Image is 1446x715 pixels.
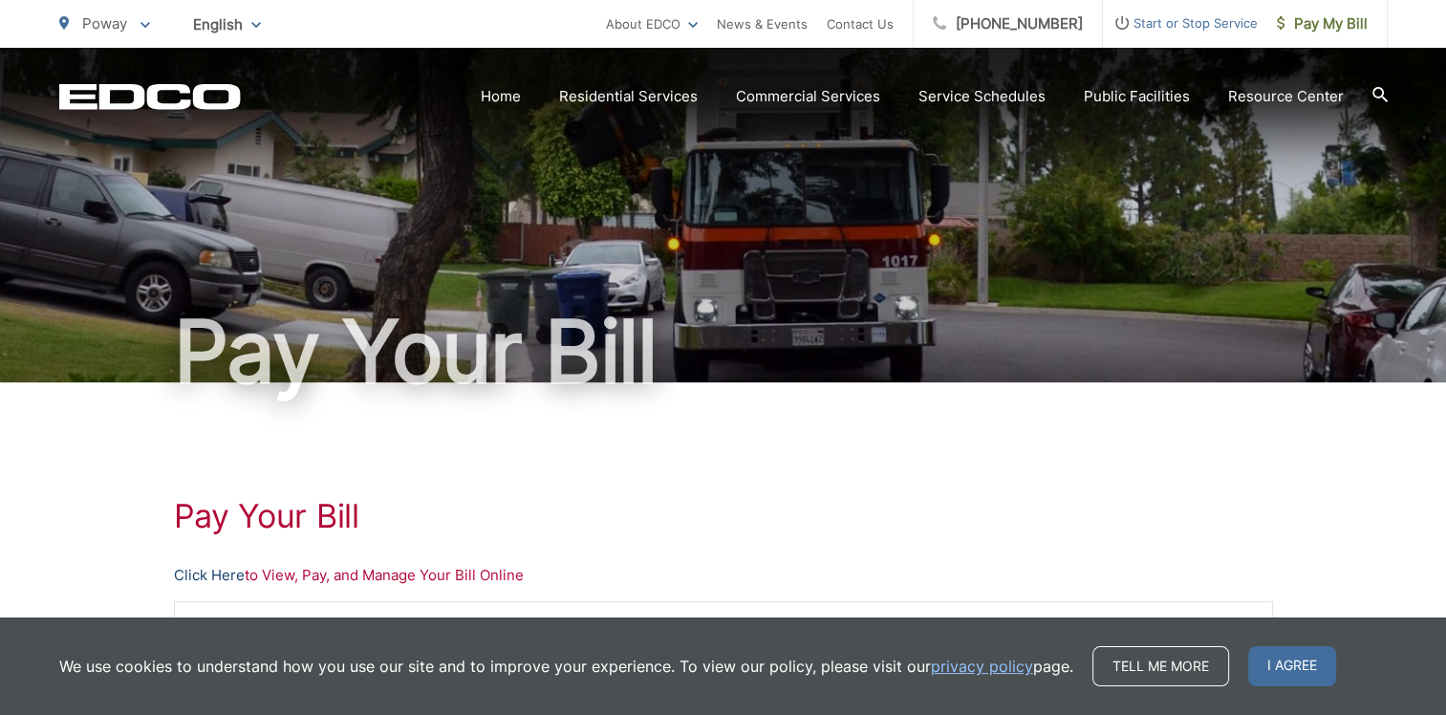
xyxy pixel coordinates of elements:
[606,12,698,35] a: About EDCO
[174,564,245,587] a: Click Here
[174,497,1273,535] h1: Pay Your Bill
[717,12,808,35] a: News & Events
[559,85,698,108] a: Residential Services
[931,655,1033,678] a: privacy policy
[736,85,880,108] a: Commercial Services
[481,85,521,108] a: Home
[59,655,1073,678] p: We use cookies to understand how you use our site and to improve your experience. To view our pol...
[1084,85,1190,108] a: Public Facilities
[82,14,127,32] span: Poway
[1092,646,1229,686] a: Tell me more
[827,12,894,35] a: Contact Us
[918,85,1046,108] a: Service Schedules
[174,564,1273,587] p: to View, Pay, and Manage Your Bill Online
[59,83,241,110] a: EDCD logo. Return to the homepage.
[59,304,1388,400] h1: Pay Your Bill
[1228,85,1344,108] a: Resource Center
[1248,646,1336,686] span: I agree
[1277,12,1368,35] span: Pay My Bill
[179,8,275,41] span: English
